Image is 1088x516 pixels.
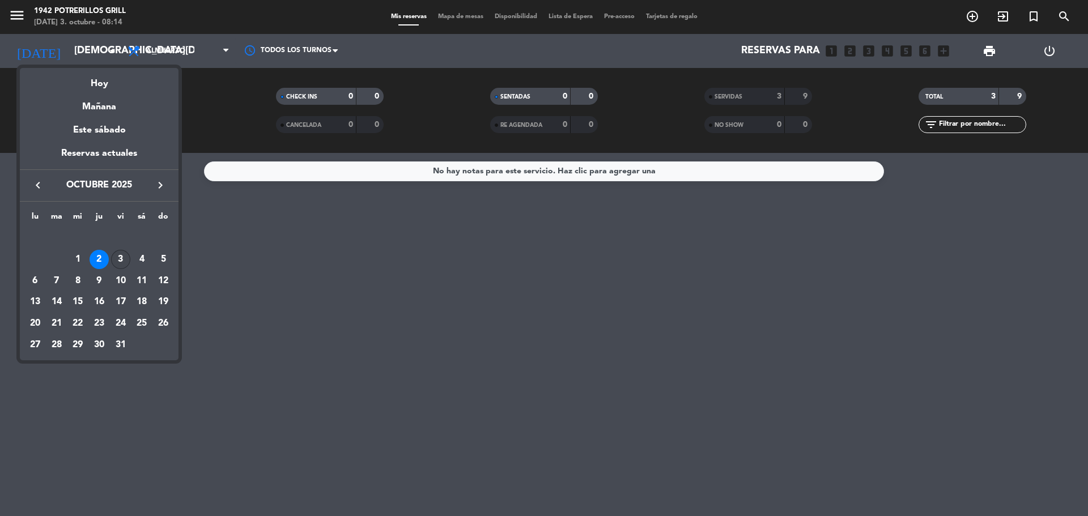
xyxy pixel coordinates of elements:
td: 21 de octubre de 2025 [46,313,67,334]
td: 8 de octubre de 2025 [67,270,88,292]
div: 13 [25,292,45,312]
div: 25 [132,314,151,333]
td: 1 de octubre de 2025 [67,249,88,270]
td: 24 de octubre de 2025 [110,313,131,334]
td: 25 de octubre de 2025 [131,313,153,334]
td: 31 de octubre de 2025 [110,334,131,356]
i: keyboard_arrow_right [154,178,167,192]
td: 19 de octubre de 2025 [152,291,174,313]
td: 16 de octubre de 2025 [88,291,110,313]
th: miércoles [67,210,88,228]
th: lunes [24,210,46,228]
td: 30 de octubre de 2025 [88,334,110,356]
td: 13 de octubre de 2025 [24,291,46,313]
div: 4 [132,250,151,269]
div: 22 [68,314,87,333]
div: 12 [154,271,173,291]
td: 29 de octubre de 2025 [67,334,88,356]
th: viernes [110,210,131,228]
td: 22 de octubre de 2025 [67,313,88,334]
td: 15 de octubre de 2025 [67,291,88,313]
td: 9 de octubre de 2025 [88,270,110,292]
div: 31 [111,335,130,355]
div: 30 [90,335,109,355]
td: 10 de octubre de 2025 [110,270,131,292]
td: 20 de octubre de 2025 [24,313,46,334]
div: 19 [154,292,173,312]
div: Mañana [20,91,178,114]
div: 29 [68,335,87,355]
td: 28 de octubre de 2025 [46,334,67,356]
td: OCT. [24,227,174,249]
div: 1 [68,250,87,269]
div: 11 [132,271,151,291]
button: keyboard_arrow_right [150,178,171,193]
div: 23 [90,314,109,333]
div: 10 [111,271,130,291]
div: 16 [90,292,109,312]
td: 6 de octubre de 2025 [24,270,46,292]
div: 21 [47,314,66,333]
div: Reservas actuales [20,146,178,169]
div: 17 [111,292,130,312]
td: 26 de octubre de 2025 [152,313,174,334]
button: keyboard_arrow_left [28,178,48,193]
div: 8 [68,271,87,291]
th: jueves [88,210,110,228]
div: 20 [25,314,45,333]
td: 23 de octubre de 2025 [88,313,110,334]
div: 3 [111,250,130,269]
div: 24 [111,314,130,333]
td: 17 de octubre de 2025 [110,291,131,313]
th: sábado [131,210,153,228]
td: 4 de octubre de 2025 [131,249,153,270]
th: martes [46,210,67,228]
td: 2 de octubre de 2025 [88,249,110,270]
th: domingo [152,210,174,228]
div: 26 [154,314,173,333]
td: 3 de octubre de 2025 [110,249,131,270]
div: 27 [25,335,45,355]
td: 5 de octubre de 2025 [152,249,174,270]
td: 14 de octubre de 2025 [46,291,67,313]
td: 27 de octubre de 2025 [24,334,46,356]
td: 12 de octubre de 2025 [152,270,174,292]
div: 6 [25,271,45,291]
div: 7 [47,271,66,291]
div: 18 [132,292,151,312]
span: octubre 2025 [48,178,150,193]
div: Hoy [20,68,178,91]
div: 28 [47,335,66,355]
td: 18 de octubre de 2025 [131,291,153,313]
td: 7 de octubre de 2025 [46,270,67,292]
div: 15 [68,292,87,312]
div: 5 [154,250,173,269]
div: Este sábado [20,114,178,146]
div: 2 [90,250,109,269]
td: 11 de octubre de 2025 [131,270,153,292]
div: 9 [90,271,109,291]
div: 14 [47,292,66,312]
i: keyboard_arrow_left [31,178,45,192]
